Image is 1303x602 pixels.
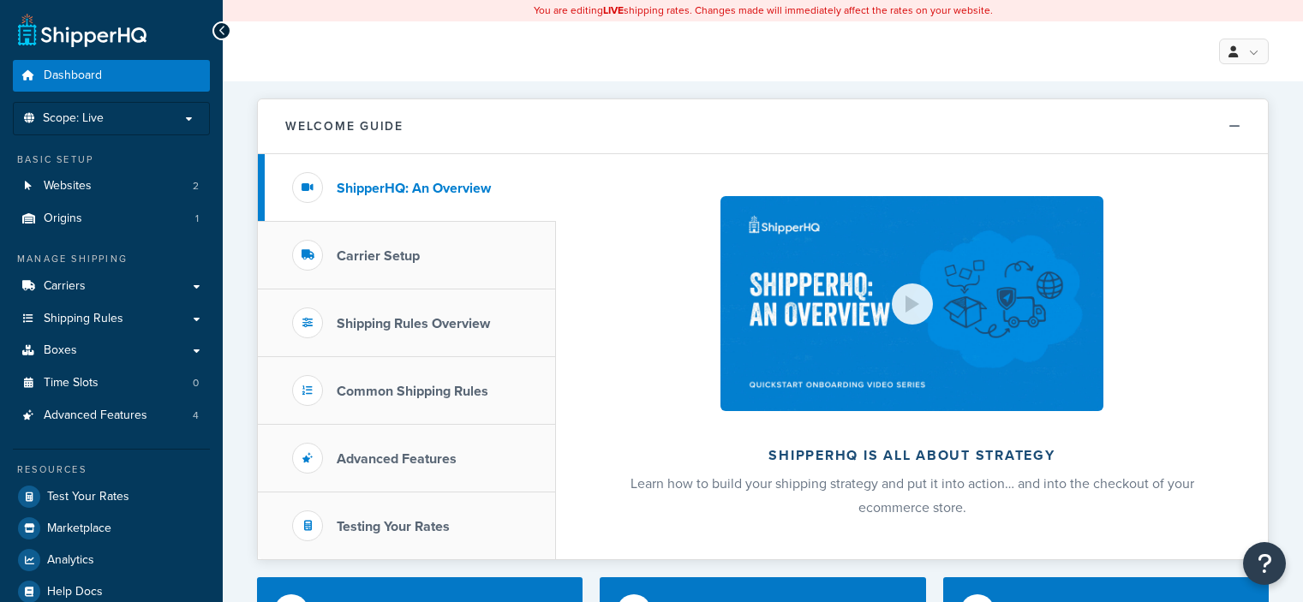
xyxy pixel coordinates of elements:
a: Analytics [13,545,210,575]
a: Carriers [13,271,210,302]
h2: Welcome Guide [285,120,403,133]
img: ShipperHQ is all about strategy [720,196,1103,411]
h3: Common Shipping Rules [337,384,488,399]
a: Dashboard [13,60,210,92]
li: Origins [13,203,210,235]
a: Shipping Rules [13,303,210,335]
li: Advanced Features [13,400,210,432]
div: Manage Shipping [13,252,210,266]
span: 1 [195,212,199,226]
button: Welcome Guide [258,99,1268,154]
a: Origins1 [13,203,210,235]
a: Test Your Rates [13,481,210,512]
h3: Carrier Setup [337,248,420,264]
a: Marketplace [13,513,210,544]
span: Origins [44,212,82,226]
h3: Shipping Rules Overview [337,316,490,331]
h3: Testing Your Rates [337,519,450,534]
span: Boxes [44,343,77,358]
button: Open Resource Center [1243,542,1286,585]
span: 2 [193,179,199,194]
li: Time Slots [13,367,210,399]
span: 0 [193,376,199,390]
a: Websites2 [13,170,210,202]
span: 4 [193,408,199,423]
span: Advanced Features [44,408,147,423]
h2: ShipperHQ is all about strategy [601,448,1222,463]
span: Test Your Rates [47,490,129,504]
span: Websites [44,179,92,194]
span: Help Docs [47,585,103,599]
span: Analytics [47,553,94,568]
a: Boxes [13,335,210,367]
span: Learn how to build your shipping strategy and put it into action… and into the checkout of your e... [631,474,1194,517]
span: Marketplace [47,522,111,536]
div: Basic Setup [13,152,210,167]
h3: ShipperHQ: An Overview [337,181,491,196]
b: LIVE [603,3,624,18]
div: Resources [13,462,210,477]
h3: Advanced Features [337,451,457,467]
a: Advanced Features4 [13,400,210,432]
a: Time Slots0 [13,367,210,399]
span: Scope: Live [43,111,104,126]
span: Time Slots [44,376,99,390]
li: Websites [13,170,210,202]
span: Carriers [44,279,86,294]
span: Dashboard [44,69,102,83]
span: Shipping Rules [44,312,123,326]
